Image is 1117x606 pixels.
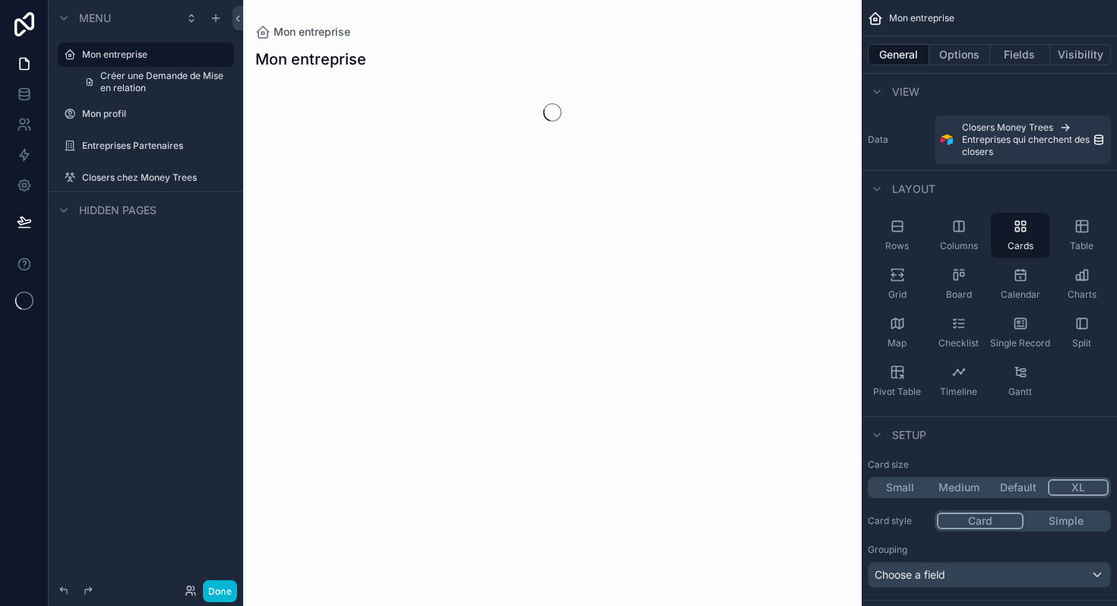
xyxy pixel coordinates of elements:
[940,386,977,398] span: Timeline
[889,12,954,24] span: Mon entreprise
[990,44,1051,65] button: Fields
[1024,513,1109,529] button: Simple
[1052,310,1111,355] button: Split
[991,261,1049,307] button: Calendar
[868,44,929,65] button: General
[1001,289,1040,301] span: Calendar
[82,108,231,120] label: Mon profil
[929,261,988,307] button: Board
[868,358,926,404] button: Pivot Table
[868,134,929,146] label: Data
[79,11,111,26] span: Menu
[929,310,988,355] button: Checklist
[892,181,935,197] span: Layout
[79,203,157,218] span: Hidden pages
[946,289,972,301] span: Board
[100,70,225,94] span: Créer une Demande de Mise en relation
[1052,261,1111,307] button: Charts
[885,240,909,252] span: Rows
[937,513,1024,529] button: Card
[990,337,1050,349] span: Single Record
[940,240,978,252] span: Columns
[1070,240,1093,252] span: Table
[962,134,1093,158] span: Entreprises qui cherchent des closers
[938,337,979,349] span: Checklist
[868,515,929,527] label: Card style
[888,337,907,349] span: Map
[892,428,926,443] span: Setup
[868,562,1111,588] button: Choose a field
[1052,213,1111,258] button: Table
[1068,289,1096,301] span: Charts
[962,122,1053,134] span: Closers Money Trees
[989,479,1048,496] button: Default
[203,580,237,602] button: Done
[873,386,921,398] span: Pivot Table
[868,261,926,307] button: Grid
[870,479,929,496] button: Small
[935,115,1111,164] a: Closers Money TreesEntreprises qui cherchent des closers
[82,172,231,184] label: Closers chez Money Trees
[991,310,1049,355] button: Single Record
[892,84,919,99] span: View
[929,213,988,258] button: Columns
[991,358,1049,404] button: Gantt
[82,49,225,61] label: Mon entreprise
[1050,44,1111,65] button: Visibility
[1008,240,1033,252] span: Cards
[888,289,907,301] span: Grid
[868,544,907,556] label: Grouping
[991,213,1049,258] button: Cards
[929,358,988,404] button: Timeline
[82,140,231,152] label: Entreprises Partenaires
[929,44,990,65] button: Options
[941,134,953,146] img: Airtable Logo
[875,568,945,581] span: Choose a field
[76,70,234,94] a: Créer une Demande de Mise en relation
[868,459,909,471] label: Card size
[929,479,989,496] button: Medium
[1008,386,1032,398] span: Gantt
[868,310,926,355] button: Map
[868,213,926,258] button: Rows
[1048,479,1109,496] button: XL
[1072,337,1091,349] span: Split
